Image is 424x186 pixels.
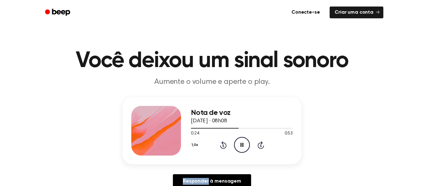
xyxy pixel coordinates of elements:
font: Nota de voz [191,109,230,116]
font: 1,0x [192,143,198,147]
font: 0:53 [285,131,293,136]
font: Conecte-se [291,10,320,15]
a: Criar uma conta [330,7,383,18]
a: Conecte-se [285,5,326,20]
button: 1,0x [191,140,200,150]
font: Você deixou um sinal sonoro [76,50,348,72]
font: 0:24 [191,131,199,136]
font: [DATE] · 08h08 [191,118,227,124]
font: Criar uma conta [335,10,373,15]
font: Aumente o volume e aperte o play. [154,78,270,86]
a: Bip [41,7,76,19]
font: Responder à mensagem [183,179,241,184]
